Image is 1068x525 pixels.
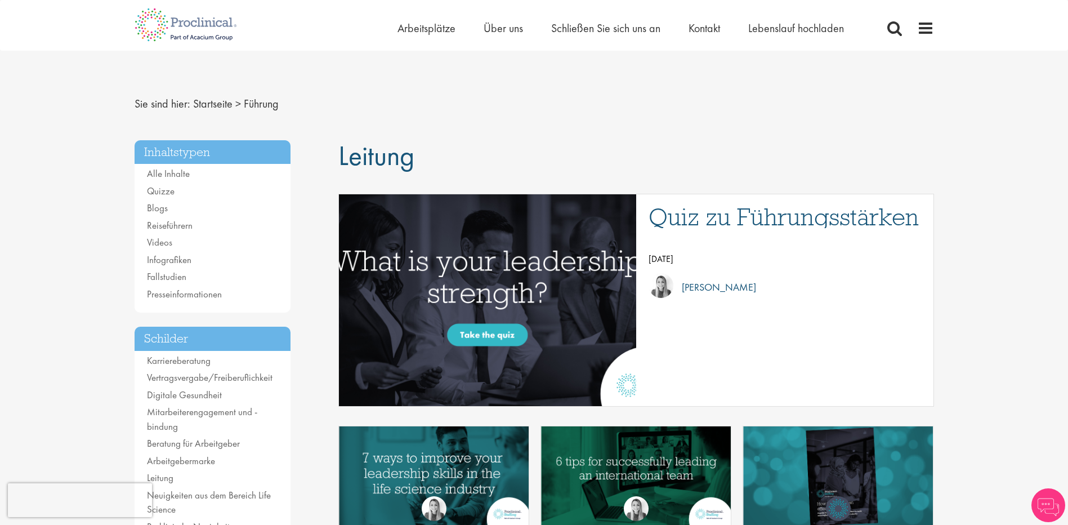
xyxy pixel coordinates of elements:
span: Sie sind hier: [135,96,190,111]
img: Proklinische Personalbesetzung [826,496,851,521]
span: > [235,96,241,111]
a: Hannah Burke [PERSON_NAME] [649,273,922,301]
a: Quiz zu Führungsstärken [649,206,922,228]
a: Arbeitsplätze [397,21,455,35]
a: Neuigkeiten aus dem Bereich Life Science [147,489,271,516]
h3: Schilder [135,327,291,351]
iframe: reCAPTCHA [8,483,152,517]
h3: Inhaltstypen [135,140,291,164]
a: Videos [147,236,172,248]
h3: Leadership strengths quiz [649,206,922,228]
a: Leitung [147,471,173,484]
a: Digitale Gesundheit [147,389,222,401]
span: Leitung [338,137,414,173]
img: 6 Tipps für die Führung eines internationalen Teams [541,426,731,525]
span: Führung [244,96,279,111]
img: Hannah Burke [422,496,446,521]
font: [PERSON_NAME] [682,281,756,293]
a: Arbeitgebermarke [147,455,215,467]
a: Breadcrumb-Link [193,96,233,111]
a: Presseinformationen [147,288,222,300]
img: Chatbot [1031,488,1065,522]
a: Blogs [147,202,168,214]
a: Mitarbeiterengagement und -bindung [147,406,257,433]
p: [DATE] [649,251,922,268]
a: Quizze [147,185,175,197]
a: Vertragsvergabe/Freiberuflichkeit [147,371,272,384]
a: Karriereberatung [147,354,211,367]
a: Lebenslauf hochladen [748,21,844,35]
a: Fallstudien [147,270,186,283]
a: Schließen Sie sich uns an [551,21,660,35]
a: Infografiken [147,253,191,266]
a: Reiseführern [147,219,193,232]
a: Über uns [484,21,523,35]
a: Kontakt [689,21,720,35]
a: Alle Inhalte [147,167,190,180]
img: Hannah Burke [649,273,673,298]
a: Beratung für Arbeitgeber [147,437,240,450]
a: Link zu einem Beitrag [339,194,636,406]
img: Hannah Burke [624,496,649,521]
